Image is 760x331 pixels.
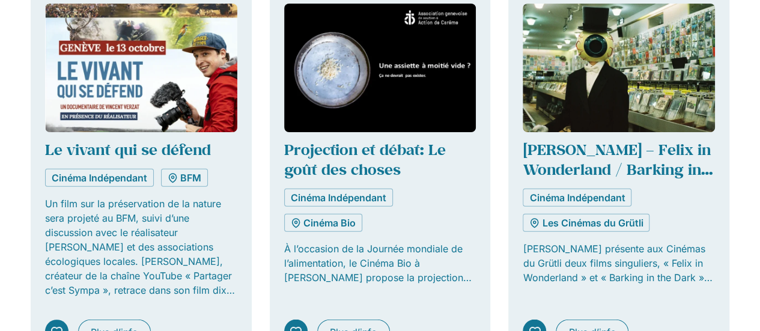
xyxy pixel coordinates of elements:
[45,169,154,187] a: Cinéma Indépendant
[523,189,631,207] a: Cinéma Indépendant
[284,214,362,232] a: Cinéma Bio
[523,241,715,285] p: [PERSON_NAME] présente aux Cinémas du Grütli deux films singuliers, « Felix in Wonderland » et « ...
[45,196,237,297] p: Un film sur la préservation de la nature sera projeté au BFM, suivi d’une discussion avec le réal...
[284,139,446,179] a: Projection et débat: Le goût des choses
[284,189,393,207] a: Cinéma Indépendant
[523,214,649,232] a: Les Cinémas du Grütli
[161,169,208,187] a: BFM
[284,241,476,285] p: À l’occasion de la Journée mondiale de l’alimentation, le Cinéma Bio à [PERSON_NAME] propose la p...
[45,139,211,159] a: Le vivant qui se défend
[523,139,713,199] a: [PERSON_NAME] – Felix in Wonderland / Barking in the Dark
